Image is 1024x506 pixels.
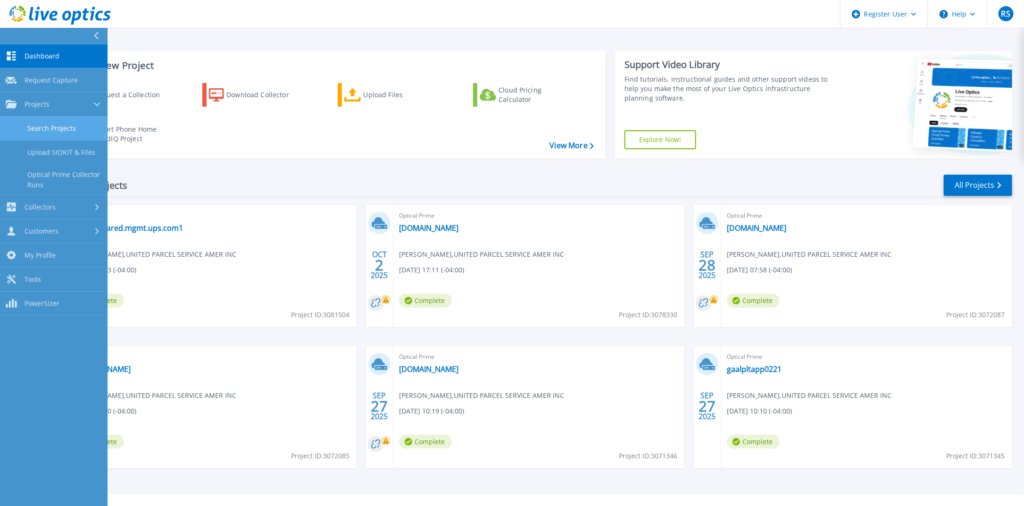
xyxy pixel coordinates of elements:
span: My Profile [25,251,56,260]
div: OCT 2025 [370,248,388,282]
span: 2 [375,261,383,269]
div: Upload Files [364,85,439,104]
span: Optical Prime [71,352,351,362]
span: Complete [399,435,452,449]
a: View More [550,141,594,150]
a: [DOMAIN_NAME] [399,223,458,233]
a: [DOMAIN_NAME] [399,364,458,374]
span: Dashboard [25,52,59,60]
span: [PERSON_NAME] , UNITED PARCEL SERVICE AMER INC [399,249,564,260]
span: Project ID: 3081504 [291,310,350,320]
span: Tools [25,275,41,284]
span: Project ID: 3072085 [291,451,350,461]
a: Download Collector [202,83,308,107]
span: Complete [399,294,452,308]
span: [DATE] 10:10 (-04:00) [727,406,792,416]
div: Request a Collection [94,85,169,104]
div: SEP 2025 [698,248,716,282]
span: Project ID: 3072087 [947,310,1005,320]
span: 28 [699,261,716,269]
a: [DOMAIN_NAME] [727,223,786,233]
span: Projects [25,100,50,109]
span: Optical Prime [727,211,1007,221]
span: [DATE] 10:19 (-04:00) [399,406,464,416]
span: Collectors [25,203,56,211]
span: PowerSizer [25,299,59,308]
span: Optical Prime [727,352,1007,362]
span: Customers [25,227,58,236]
div: Cloud Pricing Calculator [499,85,574,104]
div: SEP 2025 [370,389,388,423]
a: Explore Now! [624,130,696,149]
span: Project ID: 3078330 [619,310,677,320]
span: 27 [699,402,716,410]
span: Project ID: 3071346 [619,451,677,461]
a: gaalpltapp0221 [727,364,782,374]
span: [PERSON_NAME] , UNITED PARCEL SERVICE AMER INC [71,390,236,401]
span: Optical Prime [399,211,679,221]
a: Request a Collection [67,83,172,107]
span: Optical Prime [399,352,679,362]
span: [PERSON_NAME] , UNITED PARCEL SERVICE AMER INC [727,390,892,401]
span: [DATE] 07:58 (-04:00) [727,265,792,275]
span: Complete [727,435,780,449]
h3: Start a New Project [67,60,593,71]
span: [PERSON_NAME] , UNITED PARCEL SERVICE AMER INC [727,249,892,260]
span: [PERSON_NAME] , UNITED PARCEL SERVICE AMER INC [71,249,236,260]
span: 27 [371,402,388,410]
span: Optical Prime [71,211,351,221]
span: [PERSON_NAME] , UNITED PARCEL SERVICE AMER INC [399,390,564,401]
div: Import Phone Home CloudIQ Project [92,125,166,143]
span: [DATE] 17:11 (-04:00) [399,265,464,275]
span: Project ID: 3071345 [947,451,1005,461]
a: All Projects [944,175,1012,196]
div: Support Video Library [624,59,828,71]
span: Complete [727,294,780,308]
span: RS [1001,10,1010,17]
div: Download Collector [226,85,302,104]
div: Find tutorials, instructional guides and other support videos to help you make the most of your L... [624,75,828,103]
a: vccperrshared.mgmt.ups.com1 [71,223,183,233]
span: Request Capture [25,76,78,84]
div: SEP 2025 [698,389,716,423]
a: Upload Files [338,83,443,107]
a: Cloud Pricing Calculator [473,83,578,107]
